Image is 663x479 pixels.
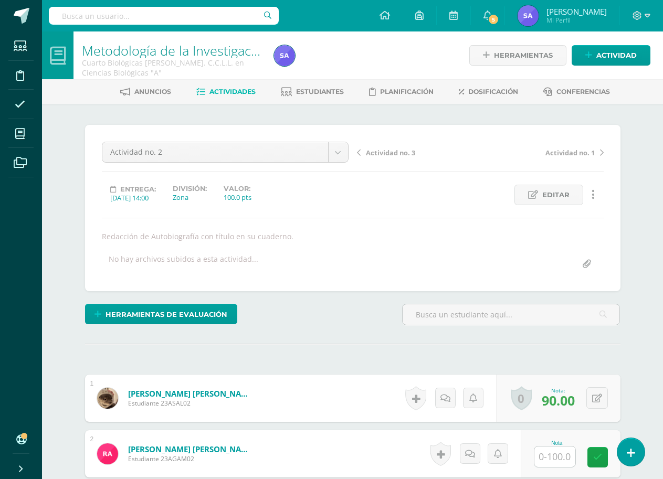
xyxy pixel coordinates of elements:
[542,391,575,409] span: 90.00
[128,454,254,463] span: Estudiante 23AGAM02
[224,193,251,202] div: 100.0 pts
[546,16,607,25] span: Mi Perfil
[596,46,637,65] span: Actividad
[543,83,610,100] a: Conferencias
[209,88,256,95] span: Actividades
[494,46,553,65] span: Herramientas
[480,147,604,157] a: Actividad no. 1
[97,443,118,464] img: ac2ce8ba9496a1f48b6c77a8ef1e8d81.png
[403,304,620,325] input: Busca un estudiante aquí...
[173,193,207,202] div: Zona
[518,5,539,26] img: e13c725d1f66a19cb499bd52eb79269c.png
[534,446,575,467] input: 0-100.0
[97,388,118,409] img: 4a7f54cfb78641ec56ee0249bd5416f7.png
[109,254,258,274] div: No hay archivos subidos a esta actividad...
[542,387,575,394] div: Nota:
[120,185,156,193] span: Entrega:
[534,440,580,446] div: Nota
[82,41,270,59] a: Metodología de la Investigación
[511,386,532,410] a: 0
[274,45,295,66] img: e13c725d1f66a19cb499bd52eb79269c.png
[380,88,434,95] span: Planificación
[102,142,348,162] a: Actividad no. 2
[128,399,254,408] span: Estudiante 23ASAL02
[106,305,227,324] span: Herramientas de evaluación
[85,304,237,324] a: Herramientas de evaluación
[134,88,171,95] span: Anuncios
[120,83,171,100] a: Anuncios
[82,43,261,58] h1: Metodología de la Investigación
[468,88,518,95] span: Dosificación
[357,147,480,157] a: Actividad no. 3
[366,148,415,157] span: Actividad no. 3
[110,193,156,203] div: [DATE] 14:00
[98,231,608,241] div: Redacción de Autobiografía con título en su cuaderno.
[545,148,595,157] span: Actividad no. 1
[369,83,434,100] a: Planificación
[196,83,256,100] a: Actividades
[469,45,566,66] a: Herramientas
[128,444,254,454] a: [PERSON_NAME] [PERSON_NAME]
[459,83,518,100] a: Dosificación
[128,388,254,399] a: [PERSON_NAME] [PERSON_NAME]
[110,142,320,162] span: Actividad no. 2
[296,88,344,95] span: Estudiantes
[281,83,344,100] a: Estudiantes
[82,58,261,78] div: Cuarto Biológicas Bach. C.C.L.L. en Ciencias Biológicas 'A'
[224,185,251,193] label: Valor:
[173,185,207,193] label: División:
[546,6,607,17] span: [PERSON_NAME]
[556,88,610,95] span: Conferencias
[49,7,279,25] input: Busca un usuario...
[572,45,650,66] a: Actividad
[542,185,570,205] span: Editar
[488,14,499,25] span: 5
